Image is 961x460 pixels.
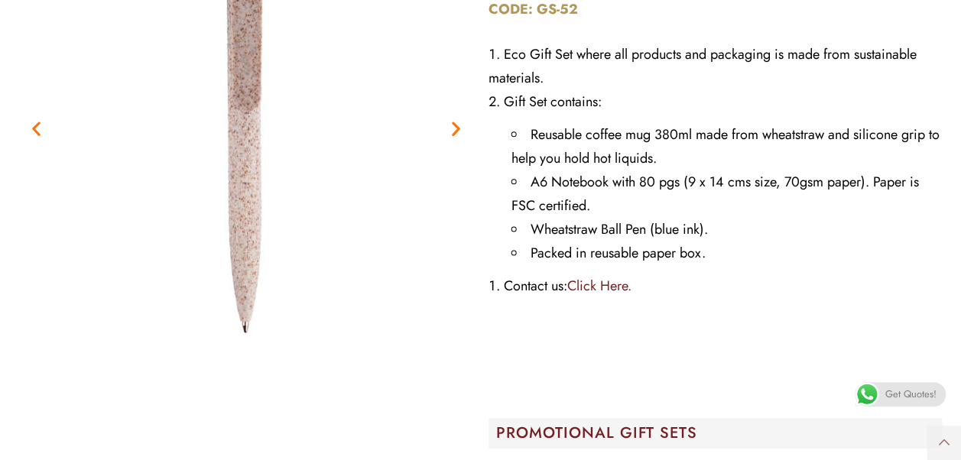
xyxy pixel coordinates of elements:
[489,90,943,114] li: Gift Set contains:
[885,382,937,407] span: Get Quotes!
[511,218,943,241] li: Wheatstraw Ball Pen (blue ink).
[496,426,943,441] h2: PROMOTIONAL GIFT SETS
[489,274,943,298] li: Contact us:
[511,241,943,265] li: Packed in reusable paper box.
[446,120,466,139] div: Next slide
[489,43,943,90] li: Eco Gift Set where all products and packaging is made from sustainable materials.
[511,170,943,218] li: A6 Notebook with 80 pgs (9 x 14 cms size, 70gsm paper). Paper is FSC certified.
[511,123,943,170] li: Reusable coffee mug 380ml made from wheatstraw and silicone grip to help you hold hot liquids.
[567,276,631,296] a: Click Here.
[27,120,46,139] div: Previous slide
